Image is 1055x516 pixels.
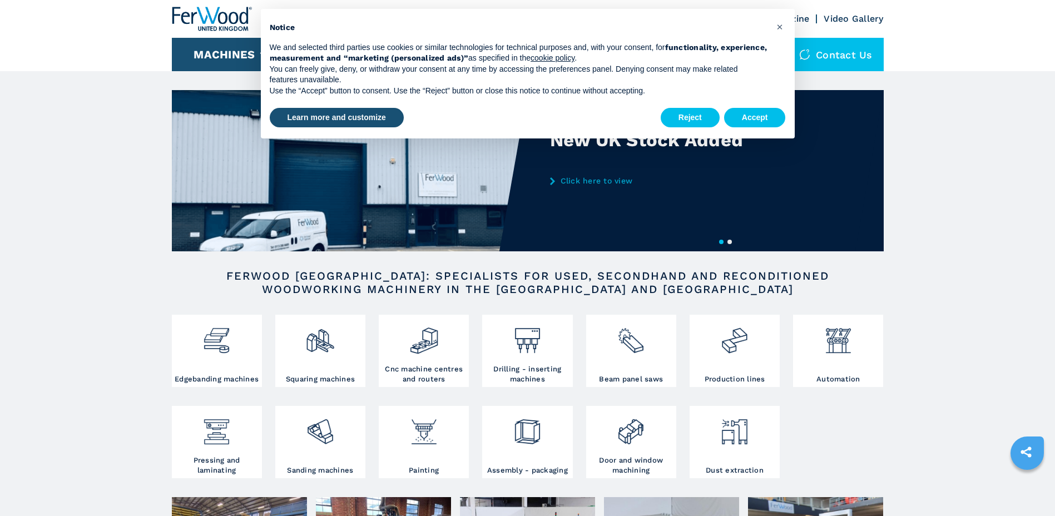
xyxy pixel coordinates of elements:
[690,406,780,478] a: Dust extraction
[485,364,569,384] h3: Drilling - inserting machines
[482,406,572,478] a: Assembly - packaging
[286,374,355,384] h3: Squaring machines
[720,409,749,446] img: aspirazione_1.png
[513,409,542,446] img: montaggio_imballaggio_2.png
[816,374,860,384] h3: Automation
[776,20,783,33] span: ×
[207,269,848,296] h2: FERWOOD [GEOGRAPHIC_DATA]: SPECIALISTS FOR USED, SECONDHAND AND RECONDITIONED WOODWORKING MACHINE...
[824,317,853,355] img: automazione.png
[409,409,439,446] img: verniciatura_1.png
[788,38,884,71] div: Contact us
[270,22,768,33] h2: Notice
[172,315,262,387] a: Edgebanding machines
[661,108,720,128] button: Reject
[409,317,439,355] img: centro_di_lavoro_cnc_2.png
[799,49,810,60] img: Contact us
[1012,438,1040,466] a: sharethis
[1008,466,1047,508] iframe: Chat
[202,317,231,355] img: bordatrici_1.png
[270,64,768,86] p: You can freely give, deny, or withdraw your consent at any time by accessing the preferences pane...
[824,13,883,24] a: Video Gallery
[172,90,528,251] img: New UK Stock Added
[379,315,469,387] a: Cnc machine centres and routers
[706,465,764,475] h3: Dust extraction
[270,43,767,63] strong: functionality, experience, measurement and “marketing (personalized ads)”
[175,455,259,475] h3: Pressing and laminating
[172,7,252,31] img: Ferwood
[202,409,231,446] img: pressa-strettoia.png
[194,48,255,61] button: Machines
[719,240,724,244] button: 1
[720,317,749,355] img: linee_di_produzione_2.png
[771,18,789,36] button: Close this notice
[616,409,646,446] img: lavorazione_porte_finestre_2.png
[175,374,259,384] h3: Edgebanding machines
[172,406,262,478] a: Pressing and laminating
[270,42,768,64] p: We and selected third parties use cookies or similar technologies for technical purposes and, wit...
[487,465,568,475] h3: Assembly - packaging
[305,409,335,446] img: levigatrici_2.png
[305,317,335,355] img: squadratrici_2.png
[482,315,572,387] a: Drilling - inserting machines
[724,108,786,128] button: Accept
[616,317,646,355] img: sezionatrici_2.png
[705,374,765,384] h3: Production lines
[270,86,768,97] p: Use the “Accept” button to consent. Use the “Reject” button or close this notice to continue with...
[586,315,676,387] a: Beam panel saws
[586,406,676,478] a: Door and window machining
[513,317,542,355] img: foratrici_inseritrici_2.png
[275,406,365,478] a: Sanding machines
[599,374,663,384] h3: Beam panel saws
[275,315,365,387] a: Squaring machines
[690,315,780,387] a: Production lines
[793,315,883,387] a: Automation
[531,53,574,62] a: cookie policy
[270,108,404,128] button: Learn more and customize
[550,176,768,185] a: Click here to view
[727,240,732,244] button: 2
[379,406,469,478] a: Painting
[409,465,439,475] h3: Painting
[382,364,466,384] h3: Cnc machine centres and routers
[287,465,353,475] h3: Sanding machines
[589,455,673,475] h3: Door and window machining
